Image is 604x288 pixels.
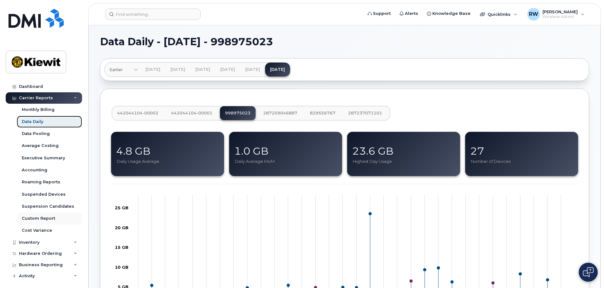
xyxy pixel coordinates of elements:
[115,205,128,210] tspan: 25 GB
[115,225,128,230] g: undefined GB
[115,245,128,250] tspan: 15 GB
[583,267,594,277] img: Open chat
[234,158,338,164] div: Daily Average MoM
[115,225,128,230] tspan: 20 GB
[116,144,220,158] div: 4.8 GB
[234,144,338,158] div: 1.0 GB
[352,158,456,164] div: Highest Day Usage
[104,63,138,77] a: Earlier
[470,158,574,164] div: Number of Devices
[165,63,190,77] a: [DATE]
[110,67,123,73] span: Earlier
[117,111,158,116] span: 442044104-00002
[115,245,128,250] g: undefined GB
[352,144,456,158] div: 23.6 GB
[116,158,220,164] div: Daily Usage Average
[100,37,273,46] span: Data Daily - [DATE] - 998975023
[265,63,290,77] a: [DATE]
[140,63,165,77] a: [DATE]
[115,265,128,270] g: undefined GB
[310,111,335,116] span: 829556767
[470,144,574,158] div: 27
[171,111,212,116] span: 442044104-00001
[240,63,265,77] a: [DATE]
[115,265,128,270] tspan: 10 GB
[215,63,240,77] a: [DATE]
[348,111,382,116] span: 287237071101
[190,63,215,77] a: [DATE]
[263,111,297,116] span: 287259046887
[115,205,128,210] g: undefined GB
